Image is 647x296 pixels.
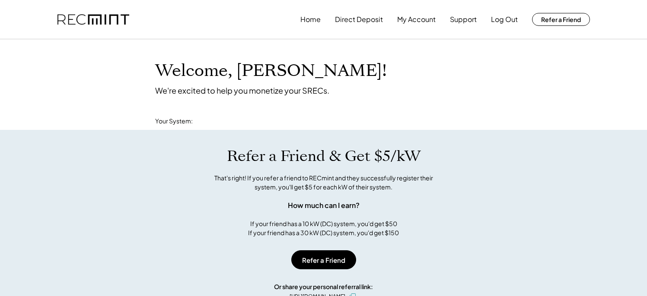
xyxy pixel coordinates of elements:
[397,11,436,28] button: My Account
[491,11,518,28] button: Log Out
[532,13,590,26] button: Refer a Friend
[227,147,421,165] h1: Refer a Friend & Get $5/kW
[291,250,356,269] button: Refer a Friend
[205,173,443,192] div: That's right! If you refer a friend to RECmint and they successfully register their system, you'l...
[300,11,321,28] button: Home
[155,117,193,126] div: Your System:
[248,219,399,237] div: If your friend has a 10 kW (DC) system, you'd get $50 If your friend has a 30 kW (DC) system, you...
[155,85,329,95] div: We're excited to help you monetize your SRECs.
[335,11,383,28] button: Direct Deposit
[155,61,387,81] h1: Welcome, [PERSON_NAME]!
[450,11,477,28] button: Support
[288,200,360,211] div: How much can I earn?
[274,282,373,291] div: Or share your personal referral link:
[57,14,129,25] img: recmint-logotype%403x.png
